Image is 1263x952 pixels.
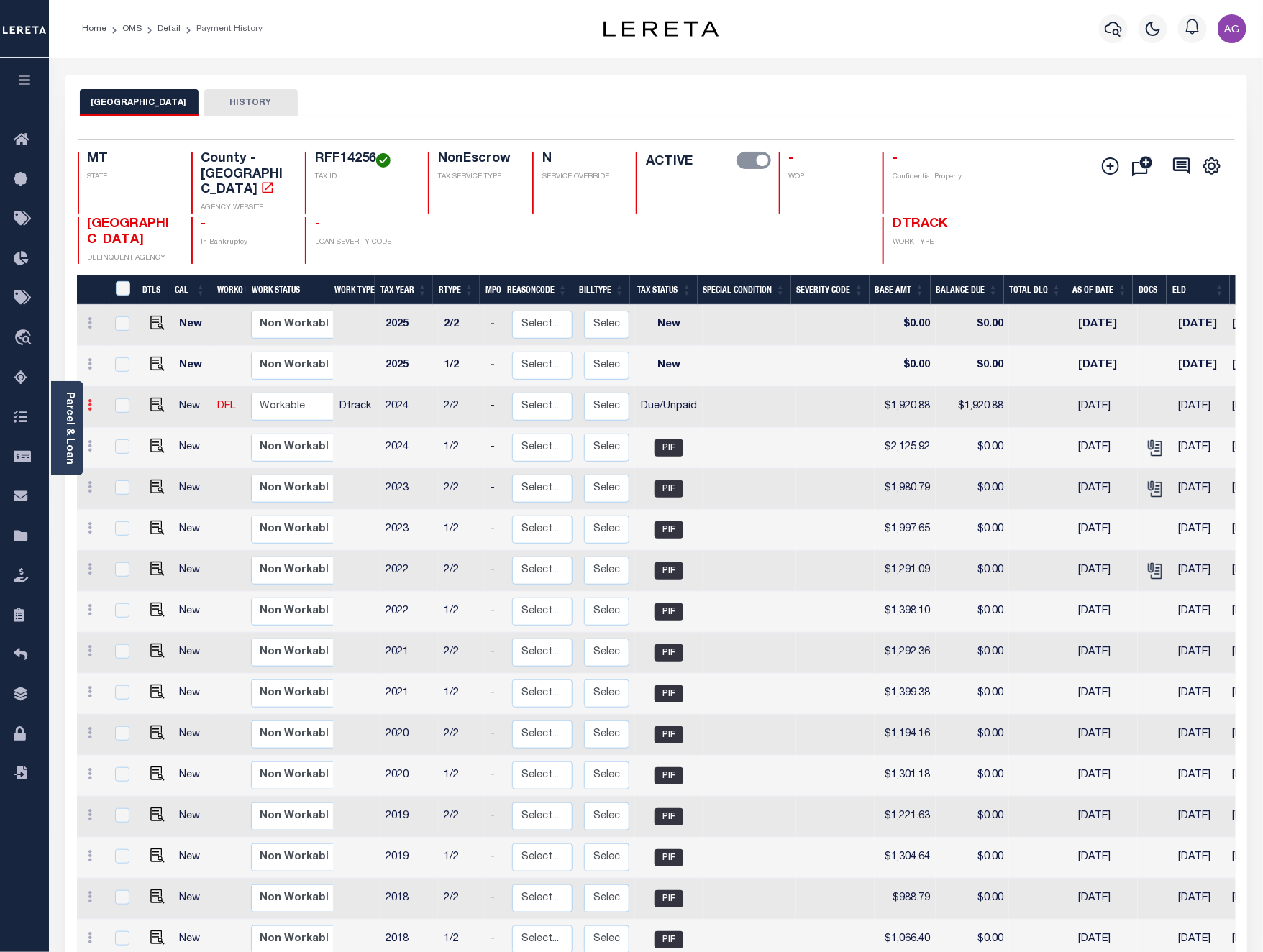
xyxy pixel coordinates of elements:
td: $0.00 [936,633,1009,674]
td: [DATE] [1072,674,1138,715]
td: $1,997.65 [875,510,936,551]
td: 2024 [380,428,438,469]
td: $0.00 [936,756,1009,797]
th: &nbsp;&nbsp;&nbsp;&nbsp;&nbsp;&nbsp;&nbsp;&nbsp;&nbsp;&nbsp; [77,275,107,305]
td: $0.00 [875,346,936,387]
td: $1,304.64 [875,838,936,879]
td: New [173,592,212,633]
td: 2021 [380,633,438,674]
th: Tax Status: activate to sort column ascending [630,275,698,305]
td: [DATE] [1072,879,1138,920]
td: New [173,387,212,428]
span: - [789,152,794,165]
td: 2/2 [438,387,485,428]
td: 2020 [380,756,438,797]
td: $1,920.88 [936,387,1009,428]
span: PIF [655,603,683,621]
td: 2019 [380,797,438,838]
th: CAL: activate to sort column ascending [169,275,211,305]
span: PIF [655,726,683,743]
td: $1,301.18 [875,756,936,797]
img: svg+xml;base64,PHN2ZyB4bWxucz0iaHR0cDovL3d3dy53My5vcmcvMjAwMC9zdmciIHBvaW50ZXItZXZlbnRzPSJub25lIi... [1218,14,1246,43]
td: $0.00 [936,346,1009,387]
td: 1/2 [438,756,485,797]
label: ACTIVE [646,152,693,172]
li: Payment History [181,22,263,35]
td: [DATE] [1072,510,1138,551]
span: - [201,218,206,231]
span: - [893,152,898,165]
td: [DATE] [1172,469,1226,510]
td: [DATE] [1172,797,1226,838]
h4: MT [88,152,174,168]
td: $2,125.92 [875,428,936,469]
td: $0.00 [936,305,1009,346]
h4: N [542,152,619,168]
td: [DATE] [1072,551,1138,592]
p: SERVICE OVERRIDE [542,172,619,183]
td: [DATE] [1072,592,1138,633]
td: $1,221.63 [875,797,936,838]
h4: RFF14256 [315,152,411,168]
a: Home [82,24,106,33]
span: - [315,218,320,231]
h4: NonEscrow [438,152,515,168]
td: [DATE] [1172,305,1226,346]
a: OMS [122,24,142,33]
span: PIF [655,521,683,539]
img: logo-dark.svg [603,21,719,37]
td: - [485,674,506,715]
td: Due/Unpaid [635,387,703,428]
th: Docs [1133,275,1167,305]
td: [DATE] [1172,838,1226,879]
p: TAX ID [315,172,411,183]
td: 2/2 [438,797,485,838]
td: 1/2 [438,592,485,633]
td: $1,194.16 [875,715,936,756]
td: [DATE] [1172,387,1226,428]
span: PIF [655,644,683,662]
td: 1/2 [438,510,485,551]
p: STATE [88,172,174,183]
th: DTLS [137,275,169,305]
th: &nbsp; [107,275,137,305]
td: - [485,715,506,756]
td: [DATE] [1172,715,1226,756]
p: In Bankruptcy [201,237,288,248]
td: [DATE] [1072,346,1138,387]
th: ReasonCode: activate to sort column ascending [501,275,573,305]
button: HISTORY [204,89,298,116]
td: $0.00 [875,305,936,346]
th: Work Type [329,275,375,305]
td: 2024 [380,387,438,428]
th: Severity Code: activate to sort column ascending [791,275,870,305]
td: 2022 [380,592,438,633]
td: New [173,674,212,715]
a: Parcel & Loan [64,392,74,464]
td: New [173,305,212,346]
td: - [485,428,506,469]
td: New [173,346,212,387]
td: - [485,879,506,920]
td: 2022 [380,551,438,592]
td: Dtrack [334,387,380,428]
td: $0.00 [936,551,1009,592]
td: - [485,510,506,551]
td: $0.00 [936,592,1009,633]
span: PIF [655,480,683,498]
td: New [173,756,212,797]
span: DTRACK [893,218,947,231]
th: Base Amt: activate to sort column ascending [870,275,931,305]
a: Detail [158,24,181,33]
th: RType: activate to sort column ascending [433,275,480,305]
th: ELD: activate to sort column ascending [1167,275,1230,305]
td: 1/2 [438,428,485,469]
td: [DATE] [1072,838,1138,879]
td: - [485,838,506,879]
th: BillType: activate to sort column ascending [573,275,630,305]
span: PIF [655,562,683,580]
td: 2018 [380,879,438,920]
td: - [485,633,506,674]
td: $0.00 [936,674,1009,715]
td: $0.00 [936,510,1009,551]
